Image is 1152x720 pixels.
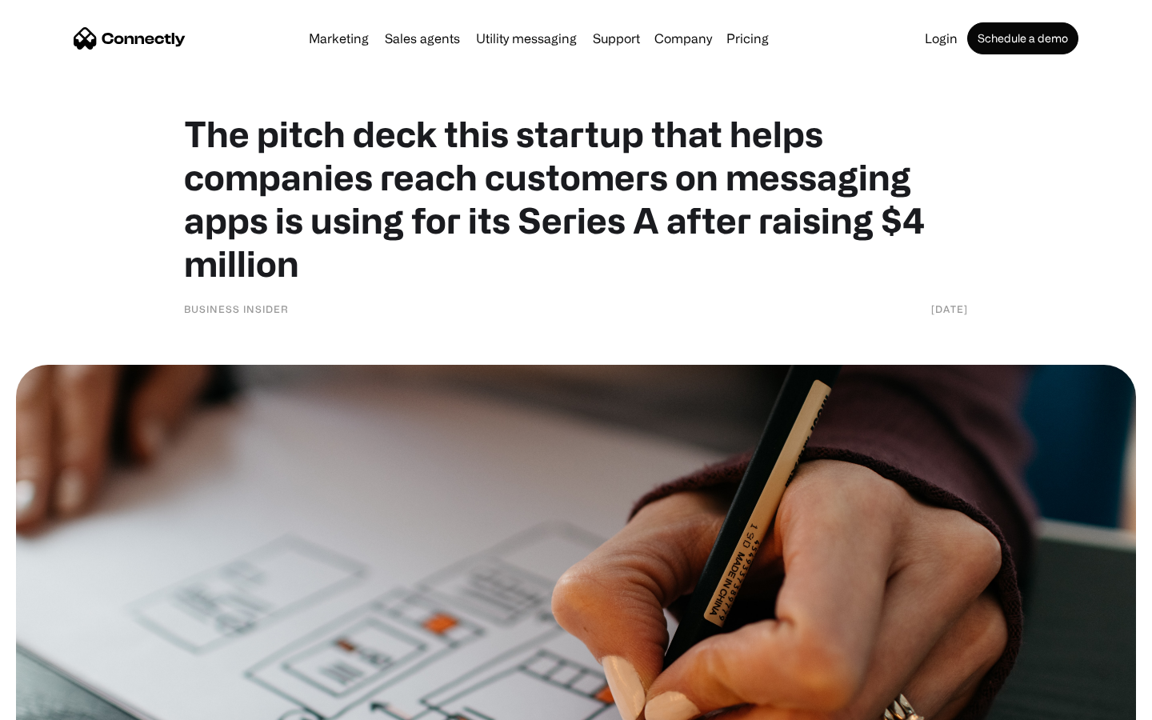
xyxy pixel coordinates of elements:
[931,301,968,317] div: [DATE]
[967,22,1078,54] a: Schedule a demo
[378,32,466,45] a: Sales agents
[32,692,96,714] ul: Language list
[586,32,646,45] a: Support
[918,32,964,45] a: Login
[720,32,775,45] a: Pricing
[302,32,375,45] a: Marketing
[184,112,968,285] h1: The pitch deck this startup that helps companies reach customers on messaging apps is using for i...
[470,32,583,45] a: Utility messaging
[184,301,289,317] div: Business Insider
[16,692,96,714] aside: Language selected: English
[654,27,712,50] div: Company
